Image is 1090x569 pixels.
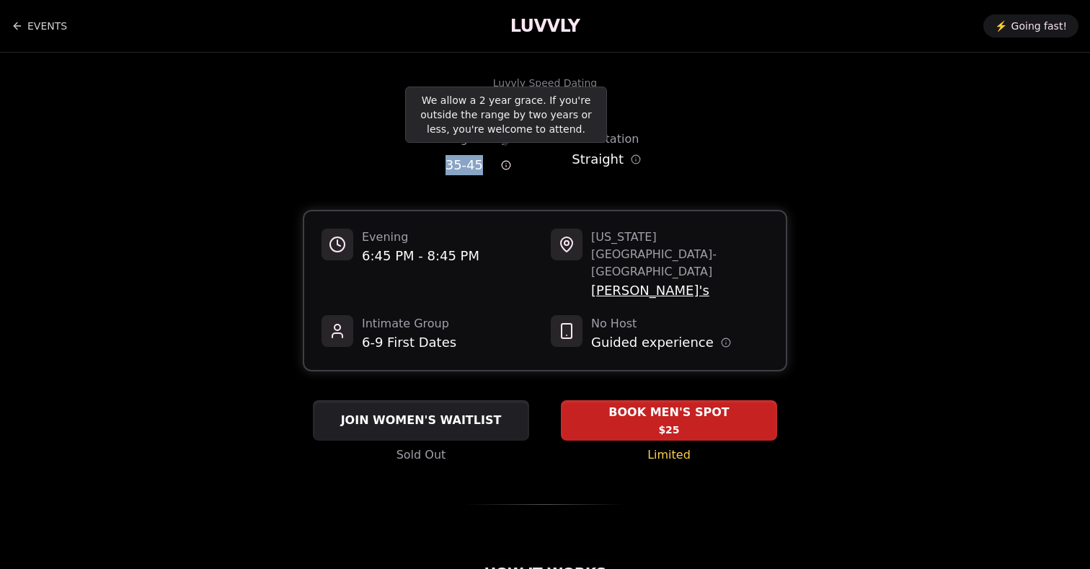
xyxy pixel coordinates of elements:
[446,155,483,175] span: 35 - 45
[995,19,1007,33] span: ⚡️
[658,423,679,437] span: $25
[396,446,446,464] span: Sold Out
[510,14,580,38] a: LUVVLY
[362,229,479,246] span: Evening
[493,76,597,90] div: Luvvly Speed Dating
[591,281,768,301] span: [PERSON_NAME]'s
[561,400,777,441] button: BOOK MEN'S SPOT - Limited
[647,446,691,464] span: Limited
[606,404,732,421] span: BOOK MEN'S SPOT
[313,400,529,441] button: JOIN WOMEN'S WAITLIST - Sold Out
[405,87,607,143] div: We allow a 2 year grace. If you're outside the range by two years or less, you're welcome to attend.
[362,246,479,266] span: 6:45 PM - 8:45 PM
[591,229,768,281] span: [US_STATE][GEOGRAPHIC_DATA] - [GEOGRAPHIC_DATA]
[338,412,505,429] span: JOIN WOMEN'S WAITLIST
[12,12,67,40] a: Back to events
[591,315,731,332] span: No Host
[572,149,624,169] span: Straight
[362,315,456,332] span: Intimate Group
[631,154,641,164] button: Orientation information
[490,149,522,181] button: Age range information
[721,338,731,348] button: Host information
[591,332,714,353] span: Guided experience
[362,332,456,353] span: 6-9 First Dates
[1011,19,1067,33] span: Going fast!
